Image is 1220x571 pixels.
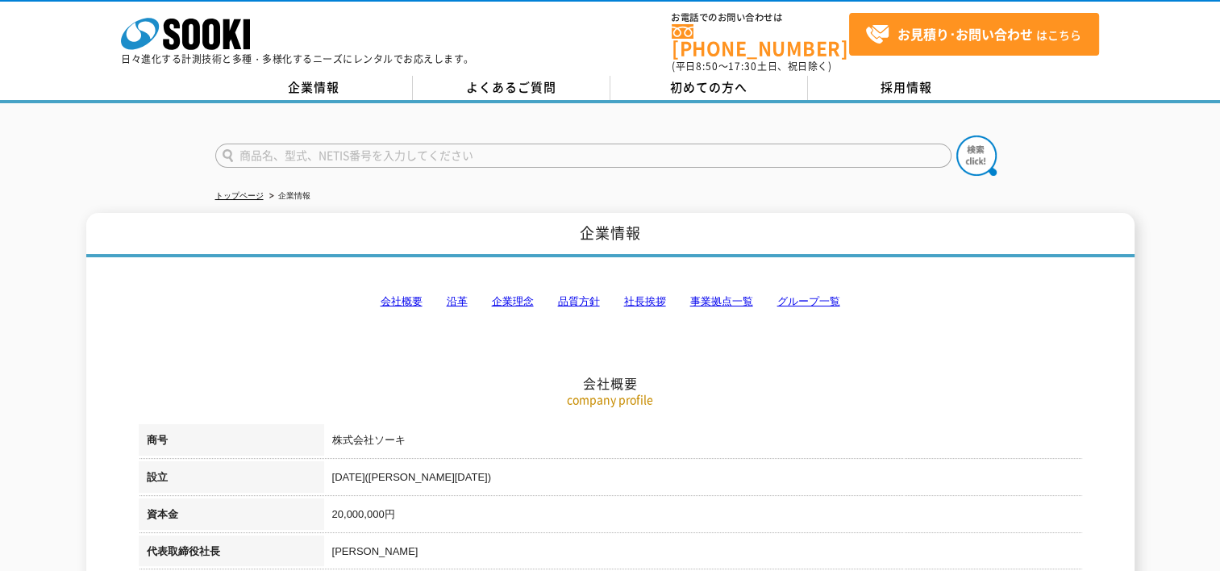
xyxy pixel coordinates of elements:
[672,59,831,73] span: (平日 ～ 土日、祝日除く)
[696,59,718,73] span: 8:50
[215,76,413,100] a: 企業情報
[956,135,997,176] img: btn_search.png
[324,424,1082,461] td: 株式会社ソーキ
[86,213,1135,257] h1: 企業情報
[324,461,1082,498] td: [DATE]([PERSON_NAME][DATE])
[777,295,840,307] a: グループ一覧
[324,498,1082,536] td: 20,000,000円
[492,295,534,307] a: 企業理念
[808,76,1006,100] a: 採用情報
[558,295,600,307] a: 品質方針
[413,76,610,100] a: よくあるご質問
[672,24,849,57] a: [PHONE_NUMBER]
[266,188,310,205] li: 企業情報
[139,391,1082,408] p: company profile
[121,54,474,64] p: 日々進化する計測技術と多種・多様化するニーズにレンタルでお応えします。
[728,59,757,73] span: 17:30
[381,295,423,307] a: 会社概要
[690,295,753,307] a: 事業拠点一覧
[139,498,324,536] th: 資本金
[624,295,666,307] a: 社長挨拶
[610,76,808,100] a: 初めての方へ
[139,461,324,498] th: 設立
[865,23,1081,47] span: はこちら
[672,13,849,23] span: お電話でのお問い合わせは
[849,13,1099,56] a: お見積り･お問い合わせはこちら
[139,424,324,461] th: 商号
[447,295,468,307] a: 沿革
[670,78,747,96] span: 初めての方へ
[215,191,264,200] a: トップページ
[139,214,1082,392] h2: 会社概要
[215,144,951,168] input: 商品名、型式、NETIS番号を入力してください
[897,24,1033,44] strong: お見積り･お問い合わせ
